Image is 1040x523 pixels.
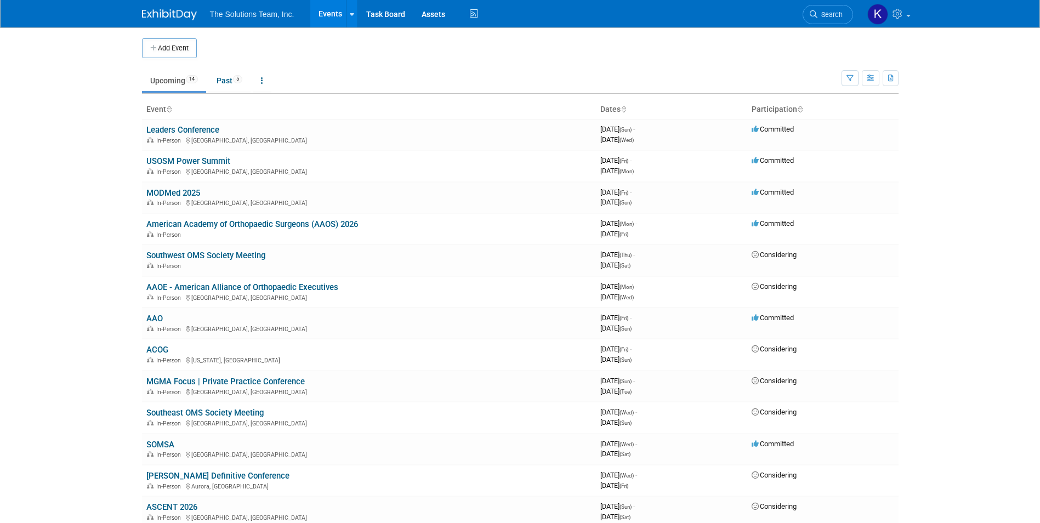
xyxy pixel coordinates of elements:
span: Considering [752,502,797,510]
a: ACOG [146,345,168,355]
span: (Mon) [620,284,634,290]
div: Aurora, [GEOGRAPHIC_DATA] [146,481,592,490]
a: Sort by Participation Type [797,105,803,113]
span: (Sun) [620,378,632,384]
span: Committed [752,440,794,448]
span: [DATE] [600,293,634,301]
span: (Sun) [620,357,632,363]
span: (Fri) [620,190,628,196]
span: (Wed) [620,410,634,416]
a: AAO [146,314,163,323]
span: (Sat) [620,514,630,520]
th: Participation [747,100,899,119]
div: [GEOGRAPHIC_DATA], [GEOGRAPHIC_DATA] [146,167,592,175]
span: [DATE] [600,324,632,332]
span: [DATE] [600,355,632,363]
img: In-Person Event [147,200,154,205]
th: Event [142,100,596,119]
button: Add Event [142,38,197,58]
span: 14 [186,75,198,83]
a: MODMed 2025 [146,188,200,198]
img: In-Person Event [147,263,154,268]
span: - [633,377,635,385]
a: USOSM Power Summit [146,156,230,166]
span: [DATE] [600,513,630,521]
a: Southeast OMS Society Meeting [146,408,264,418]
span: In-Person [156,483,184,490]
span: [DATE] [600,188,632,196]
div: [GEOGRAPHIC_DATA], [GEOGRAPHIC_DATA] [146,135,592,144]
img: In-Person Event [147,294,154,300]
div: [GEOGRAPHIC_DATA], [GEOGRAPHIC_DATA] [146,387,592,396]
span: [DATE] [600,125,635,133]
span: (Fri) [620,158,628,164]
span: In-Person [156,168,184,175]
a: Search [803,5,853,24]
span: [DATE] [600,345,632,353]
a: [PERSON_NAME] Definitive Conference [146,471,289,481]
span: (Thu) [620,252,632,258]
div: [GEOGRAPHIC_DATA], [GEOGRAPHIC_DATA] [146,513,592,521]
span: (Wed) [620,294,634,300]
span: [DATE] [600,450,630,458]
span: Considering [752,377,797,385]
div: [GEOGRAPHIC_DATA], [GEOGRAPHIC_DATA] [146,293,592,302]
span: - [635,219,637,228]
span: In-Person [156,294,184,302]
img: In-Person Event [147,514,154,520]
span: Committed [752,314,794,322]
span: Considering [752,345,797,353]
span: - [630,345,632,353]
span: - [633,502,635,510]
span: - [630,156,632,164]
span: [DATE] [600,167,634,175]
span: Committed [752,188,794,196]
span: [DATE] [600,230,628,238]
span: (Wed) [620,473,634,479]
span: (Sun) [620,420,632,426]
div: [GEOGRAPHIC_DATA], [GEOGRAPHIC_DATA] [146,450,592,458]
span: [DATE] [600,219,637,228]
span: [DATE] [600,502,635,510]
span: 5 [233,75,242,83]
span: [DATE] [600,261,630,269]
span: (Sun) [620,326,632,332]
a: Upcoming14 [142,70,206,91]
a: Past5 [208,70,251,91]
span: (Fri) [620,315,628,321]
span: (Fri) [620,346,628,353]
span: Considering [752,471,797,479]
span: Committed [752,219,794,228]
span: - [635,408,637,416]
div: [GEOGRAPHIC_DATA], [GEOGRAPHIC_DATA] [146,418,592,427]
span: In-Person [156,326,184,333]
span: In-Person [156,137,184,144]
span: In-Person [156,451,184,458]
img: In-Person Event [147,168,154,174]
div: [GEOGRAPHIC_DATA], [GEOGRAPHIC_DATA] [146,198,592,207]
span: Committed [752,125,794,133]
span: - [635,471,637,479]
span: The Solutions Team, Inc. [210,10,294,19]
span: In-Person [156,231,184,238]
span: [DATE] [600,377,635,385]
a: ASCENT 2026 [146,502,197,512]
span: Committed [752,156,794,164]
img: In-Person Event [147,420,154,425]
a: American Academy of Orthopaedic Surgeons (AAOS) 2026 [146,219,358,229]
span: [DATE] [600,282,637,291]
span: (Fri) [620,483,628,489]
span: - [630,188,632,196]
span: (Sun) [620,127,632,133]
a: AAOE - American Alliance of Orthopaedic Executives [146,282,338,292]
span: (Tue) [620,389,632,395]
a: SOMSA [146,440,174,450]
div: [GEOGRAPHIC_DATA], [GEOGRAPHIC_DATA] [146,324,592,333]
div: [US_STATE], [GEOGRAPHIC_DATA] [146,355,592,364]
span: (Sun) [620,504,632,510]
img: Kaelon Harris [867,4,888,25]
span: - [630,314,632,322]
a: Sort by Start Date [621,105,626,113]
span: (Fri) [620,231,628,237]
img: ExhibitDay [142,9,197,20]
